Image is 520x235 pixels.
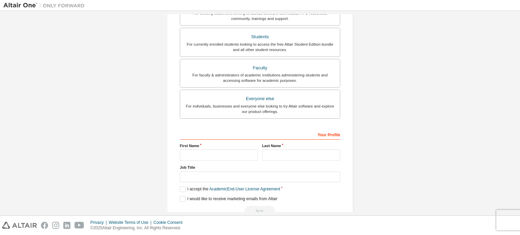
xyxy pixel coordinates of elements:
div: For existing customers looking to access software downloads, HPC resources, community, trainings ... [184,10,336,21]
a: Academic End-User License Agreement [209,187,280,191]
label: I would like to receive marketing emails from Altair [180,196,277,202]
label: Last Name [262,143,340,148]
div: Students [184,32,336,42]
div: Read and acccept EULA to continue [180,206,340,216]
img: youtube.svg [74,222,84,229]
img: facebook.svg [41,222,48,229]
div: For individuals, businesses and everyone else looking to try Altair software and explore our prod... [184,103,336,114]
div: Everyone else [184,94,336,103]
div: Faculty [184,63,336,73]
p: © 2025 Altair Engineering, Inc. All Rights Reserved. [90,225,187,231]
img: instagram.svg [52,222,59,229]
label: First Name [180,143,258,148]
label: Job Title [180,165,340,170]
img: altair_logo.svg [2,222,37,229]
div: Privacy [90,220,109,225]
div: Your Profile [180,129,340,140]
img: linkedin.svg [63,222,70,229]
div: For currently enrolled students looking to access the free Altair Student Edition bundle and all ... [184,42,336,52]
img: Altair One [3,2,88,9]
div: For faculty & administrators of academic institutions administering students and accessing softwa... [184,72,336,83]
div: Cookie Consent [153,220,186,225]
label: I accept the [180,186,280,192]
div: Website Terms of Use [109,220,153,225]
